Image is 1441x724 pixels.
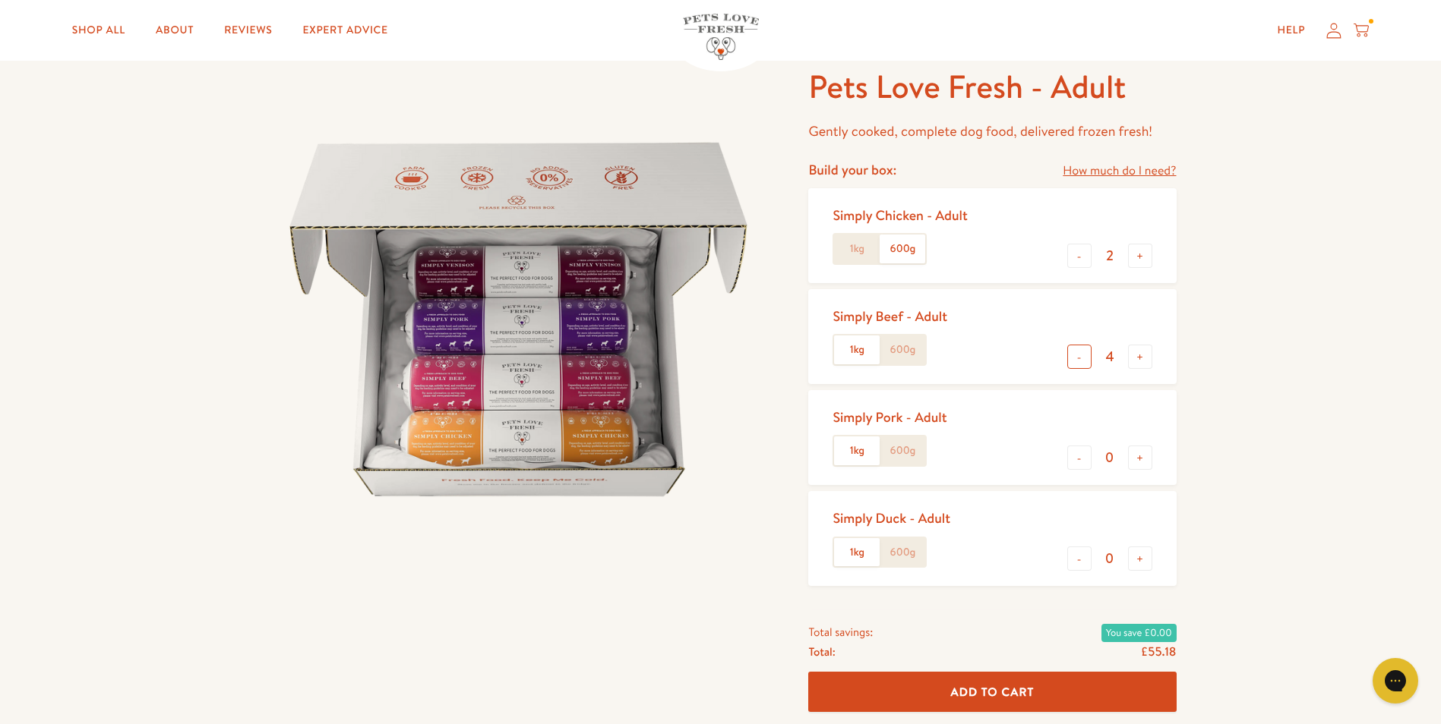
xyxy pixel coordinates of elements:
img: Pets Love Fresh [683,14,759,60]
a: Help [1265,15,1317,46]
div: Simply Chicken - Adult [833,206,967,224]
div: Simply Duck - Adult [833,509,950,527]
label: 600g [880,335,925,364]
label: 1kg [834,235,880,263]
label: 600g [880,235,925,263]
button: Add To Cart [808,672,1176,713]
button: + [1128,345,1152,369]
label: 1kg [834,436,880,465]
span: Total savings: [808,622,873,642]
span: You save £0.00 [1101,624,1177,642]
p: Gently cooked, complete dog food, delivered frozen fresh! [808,120,1176,143]
div: Simply Pork - Adult [833,408,946,426]
label: 600g [880,436,925,465]
a: How much do I need? [1063,161,1176,181]
img: Pets Love Fresh - Adult [265,66,773,573]
button: - [1067,546,1092,571]
a: Reviews [212,15,284,46]
span: £55.18 [1141,644,1177,660]
button: + [1128,546,1152,571]
button: + [1128,445,1152,470]
iframe: Gorgias live chat messenger [1365,653,1426,709]
div: Simply Beef - Adult [833,307,947,325]
h1: Pets Love Fresh - Adult [808,66,1176,108]
a: Shop All [60,15,137,46]
button: + [1128,244,1152,268]
button: - [1067,244,1092,268]
label: 1kg [834,335,880,364]
span: Add To Cart [951,684,1035,700]
label: 1kg [834,538,880,567]
h4: Build your box: [808,161,896,178]
a: Expert Advice [291,15,400,46]
a: About [144,15,206,46]
button: - [1067,445,1092,470]
span: Total: [808,642,835,662]
label: 600g [880,538,925,567]
button: - [1067,345,1092,369]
